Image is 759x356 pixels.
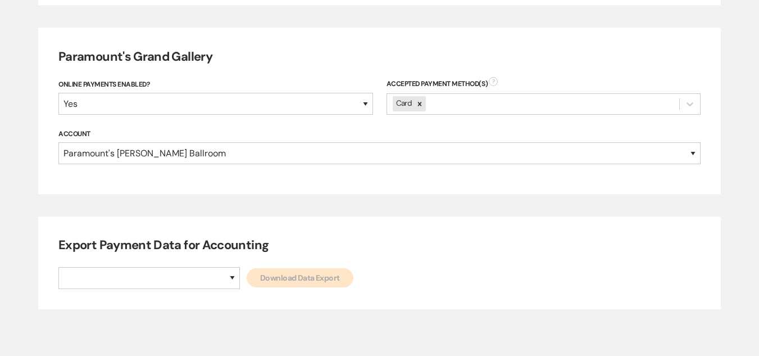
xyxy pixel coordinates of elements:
[58,48,701,66] h4: Paramount's Grand Gallery
[387,79,701,89] div: Accepted Payment Method(s)
[247,268,353,287] button: Download Data Export
[489,77,498,86] span: ?
[58,79,372,91] label: Online Payments Enabled?
[58,237,701,254] h4: Export Payment Data for Accounting
[393,96,413,111] div: Card
[58,128,701,141] label: Account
